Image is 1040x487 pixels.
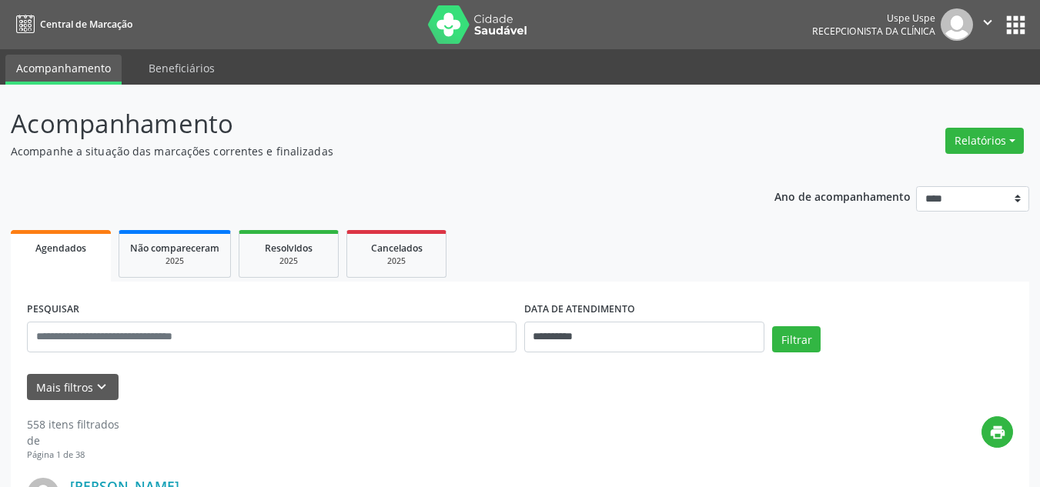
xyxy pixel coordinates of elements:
[812,12,935,25] div: Uspe Uspe
[979,14,996,31] i: 
[11,143,724,159] p: Acompanhe a situação das marcações correntes e finalizadas
[11,105,724,143] p: Acompanhamento
[371,242,423,255] span: Cancelados
[358,255,435,267] div: 2025
[973,8,1002,41] button: 
[11,12,132,37] a: Central de Marcação
[27,298,79,322] label: PESQUISAR
[250,255,327,267] div: 2025
[265,242,313,255] span: Resolvidos
[772,326,821,352] button: Filtrar
[941,8,973,41] img: img
[27,432,119,449] div: de
[130,242,219,255] span: Não compareceram
[945,128,1024,154] button: Relatórios
[27,416,119,432] div: 558 itens filtrados
[93,379,110,395] i: keyboard_arrow_down
[812,25,935,38] span: Recepcionista da clínica
[1002,12,1029,38] button: apps
[35,242,86,255] span: Agendados
[774,186,911,205] p: Ano de acompanhamento
[5,55,122,85] a: Acompanhamento
[989,424,1006,441] i: print
[138,55,226,82] a: Beneficiários
[27,449,119,462] div: Página 1 de 38
[981,416,1013,448] button: print
[130,255,219,267] div: 2025
[27,374,119,401] button: Mais filtroskeyboard_arrow_down
[40,18,132,31] span: Central de Marcação
[524,298,635,322] label: DATA DE ATENDIMENTO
